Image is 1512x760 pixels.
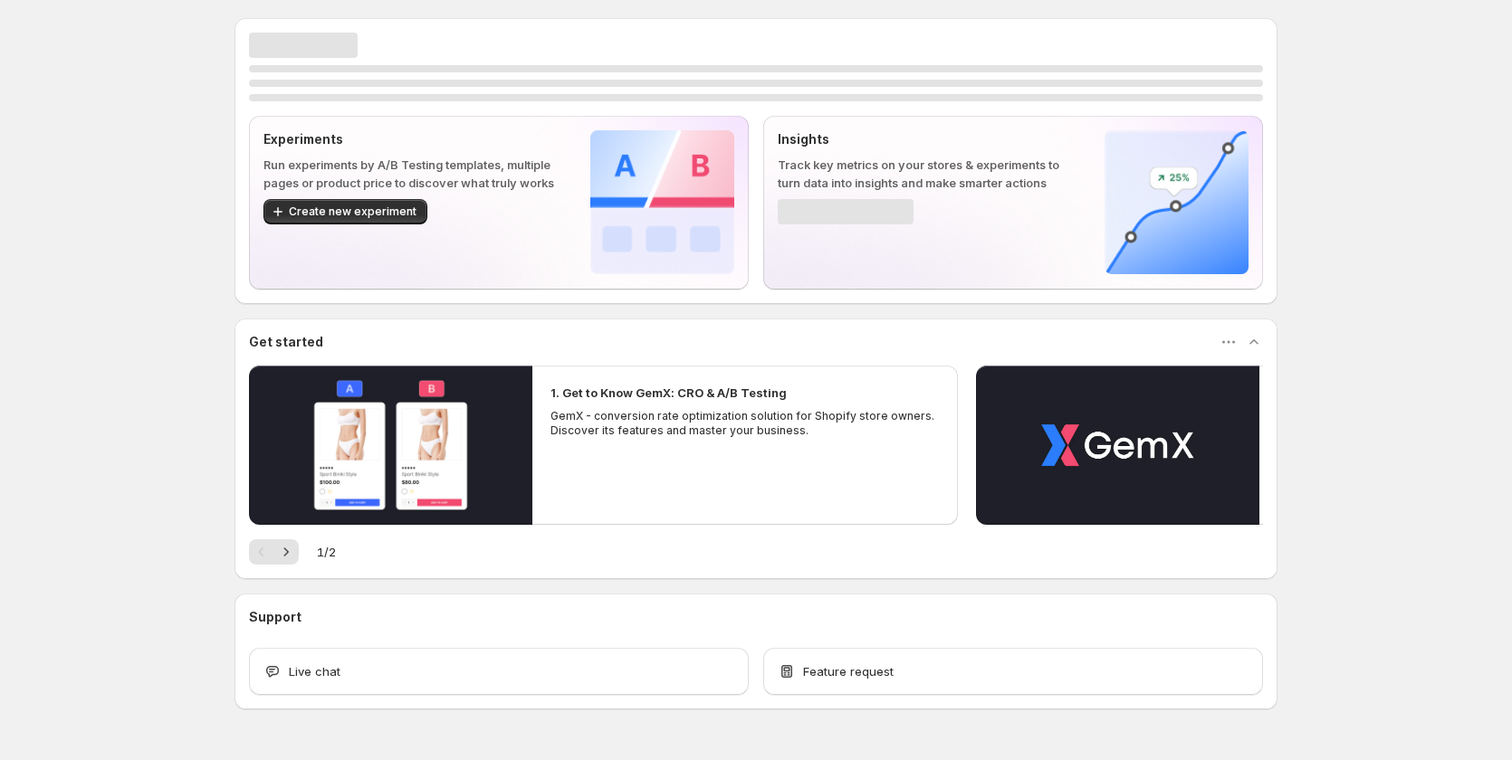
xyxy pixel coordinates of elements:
[590,130,734,274] img: Experiments
[289,662,340,680] span: Live chat
[273,539,299,565] button: Next
[263,130,561,148] p: Experiments
[249,608,301,626] h3: Support
[249,539,299,565] nav: Pagination
[976,366,1259,525] button: Play video
[550,384,787,402] h2: 1. Get to Know GemX: CRO & A/B Testing
[550,409,940,438] p: GemX - conversion rate optimization solution for Shopify store owners. Discover its features and ...
[803,662,894,680] span: Feature request
[249,366,532,525] button: Play video
[778,130,1076,148] p: Insights
[249,333,323,351] h3: Get started
[263,156,561,192] p: Run experiments by A/B Testing templates, multiple pages or product price to discover what truly ...
[317,543,336,561] span: 1 / 2
[263,199,427,224] button: Create new experiment
[289,204,416,219] span: Create new experiment
[778,156,1076,192] p: Track key metrics on your stores & experiments to turn data into insights and make smarter actions
[1105,130,1249,274] img: Insights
